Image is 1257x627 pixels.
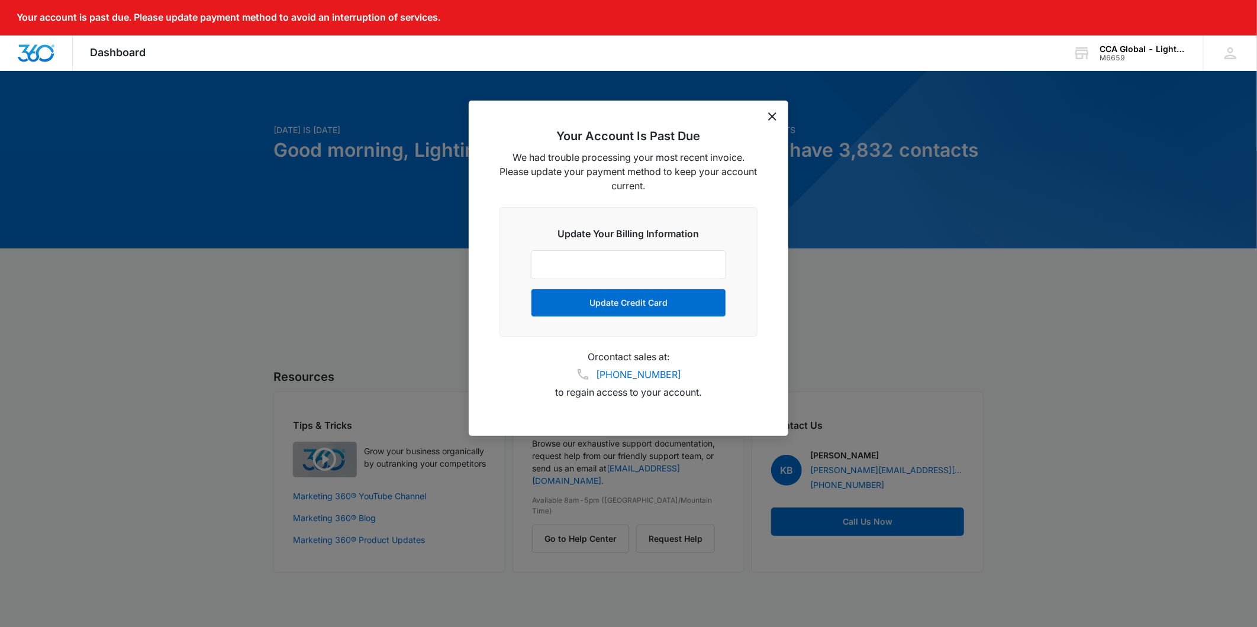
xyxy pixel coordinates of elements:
a: [PHONE_NUMBER] [596,367,681,382]
button: Update Credit Card [531,289,726,317]
div: account name [1100,44,1186,54]
div: Dashboard [73,35,164,70]
span: Dashboard [91,46,146,59]
div: account id [1100,54,1186,62]
iframe: Secure card payment input frame [543,260,714,270]
p: Or contact sales at: to regain access to your account. [499,351,758,398]
h3: Update Your Billing Information [531,227,726,241]
h2: Your Account Is Past Due [499,129,758,143]
button: dismiss this dialog [768,112,776,121]
p: Your account is past due. Please update payment method to avoid an interruption of services. [17,12,440,23]
p: We had trouble processing your most recent invoice. Please update your payment method to keep you... [499,150,758,193]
